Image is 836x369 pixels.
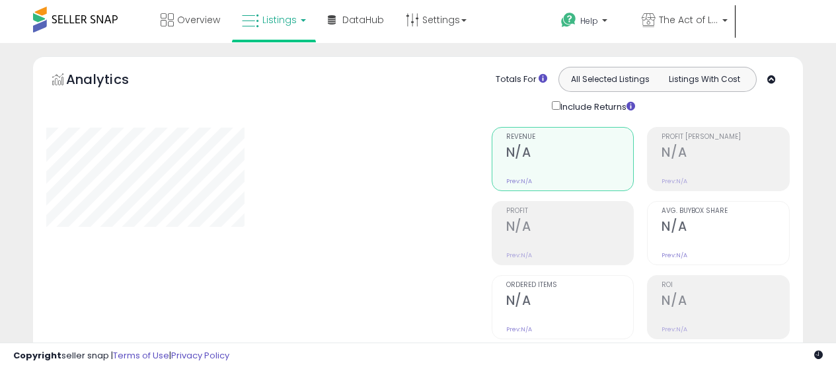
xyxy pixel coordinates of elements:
[506,293,634,311] h2: N/A
[506,145,634,163] h2: N/A
[496,73,547,86] div: Totals For
[662,145,789,163] h2: N/A
[662,177,687,185] small: Prev: N/A
[659,13,718,26] span: The Act of Living
[506,134,634,141] span: Revenue
[506,251,532,259] small: Prev: N/A
[506,208,634,215] span: Profit
[662,134,789,141] span: Profit [PERSON_NAME]
[657,71,752,88] button: Listings With Cost
[171,349,229,362] a: Privacy Policy
[560,12,577,28] i: Get Help
[177,13,220,26] span: Overview
[580,15,598,26] span: Help
[662,325,687,333] small: Prev: N/A
[506,282,634,289] span: Ordered Items
[506,325,532,333] small: Prev: N/A
[662,251,687,259] small: Prev: N/A
[662,219,789,237] h2: N/A
[662,282,789,289] span: ROI
[113,349,169,362] a: Terms of Use
[66,70,155,92] h5: Analytics
[342,13,384,26] span: DataHub
[262,13,297,26] span: Listings
[542,99,651,114] div: Include Returns
[506,177,532,185] small: Prev: N/A
[562,71,658,88] button: All Selected Listings
[662,293,789,311] h2: N/A
[13,349,61,362] strong: Copyright
[506,219,634,237] h2: N/A
[662,208,789,215] span: Avg. Buybox Share
[551,2,630,43] a: Help
[13,350,229,362] div: seller snap | |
